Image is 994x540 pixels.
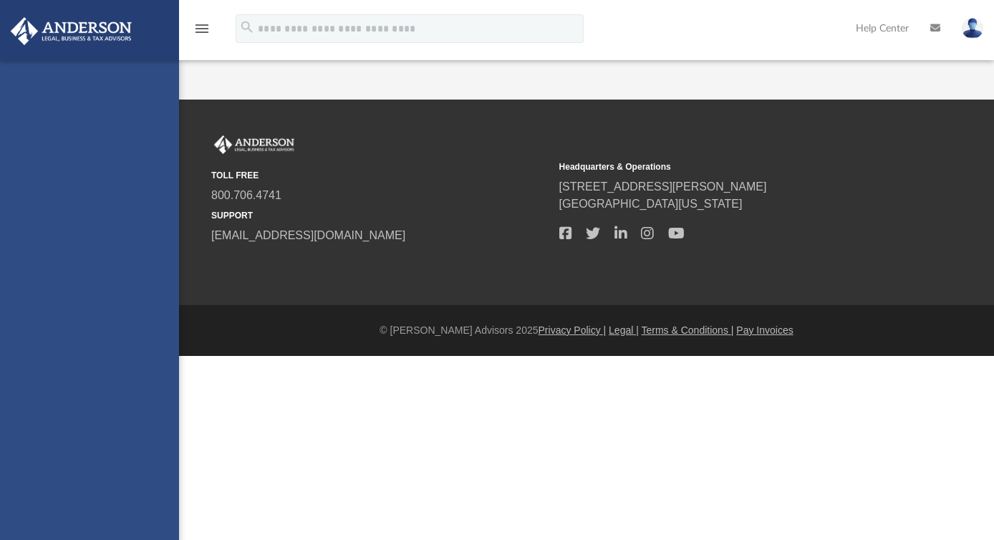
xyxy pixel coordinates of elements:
i: menu [193,20,211,37]
div: © [PERSON_NAME] Advisors 2025 [179,323,994,338]
small: TOLL FREE [211,169,549,182]
a: Legal | [609,324,639,336]
a: Pay Invoices [736,324,793,336]
small: SUPPORT [211,209,549,222]
img: User Pic [962,18,983,39]
a: Terms & Conditions | [642,324,734,336]
i: search [239,19,255,35]
a: menu [193,27,211,37]
img: Anderson Advisors Platinum Portal [211,135,297,154]
a: [STREET_ADDRESS][PERSON_NAME] [559,180,767,193]
a: Privacy Policy | [539,324,607,336]
a: 800.706.4741 [211,189,281,201]
img: Anderson Advisors Platinum Portal [6,17,136,45]
small: Headquarters & Operations [559,160,897,173]
a: [GEOGRAPHIC_DATA][US_STATE] [559,198,743,210]
a: [EMAIL_ADDRESS][DOMAIN_NAME] [211,229,405,241]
